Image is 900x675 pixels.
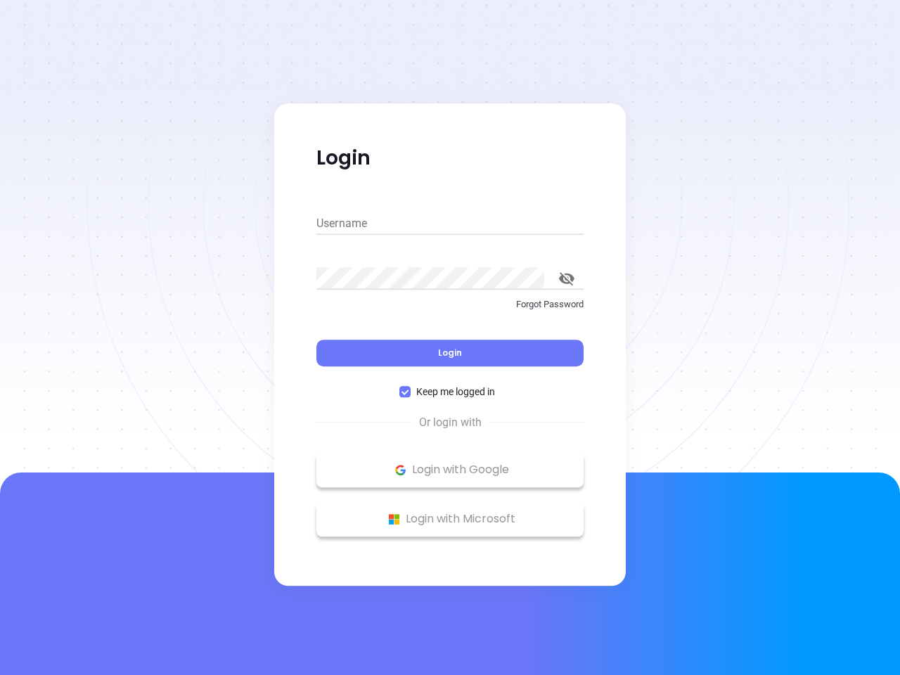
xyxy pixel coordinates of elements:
span: Login [438,347,462,359]
button: Google Logo Login with Google [316,452,584,487]
p: Login with Google [323,459,577,480]
a: Forgot Password [316,297,584,323]
span: Keep me logged in [411,384,501,399]
span: Or login with [412,414,489,431]
p: Forgot Password [316,297,584,311]
p: Login with Microsoft [323,508,577,529]
p: Login [316,146,584,171]
button: Login [316,340,584,366]
img: Google Logo [392,461,409,479]
button: Microsoft Logo Login with Microsoft [316,501,584,536]
button: toggle password visibility [550,262,584,295]
img: Microsoft Logo [385,510,403,528]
